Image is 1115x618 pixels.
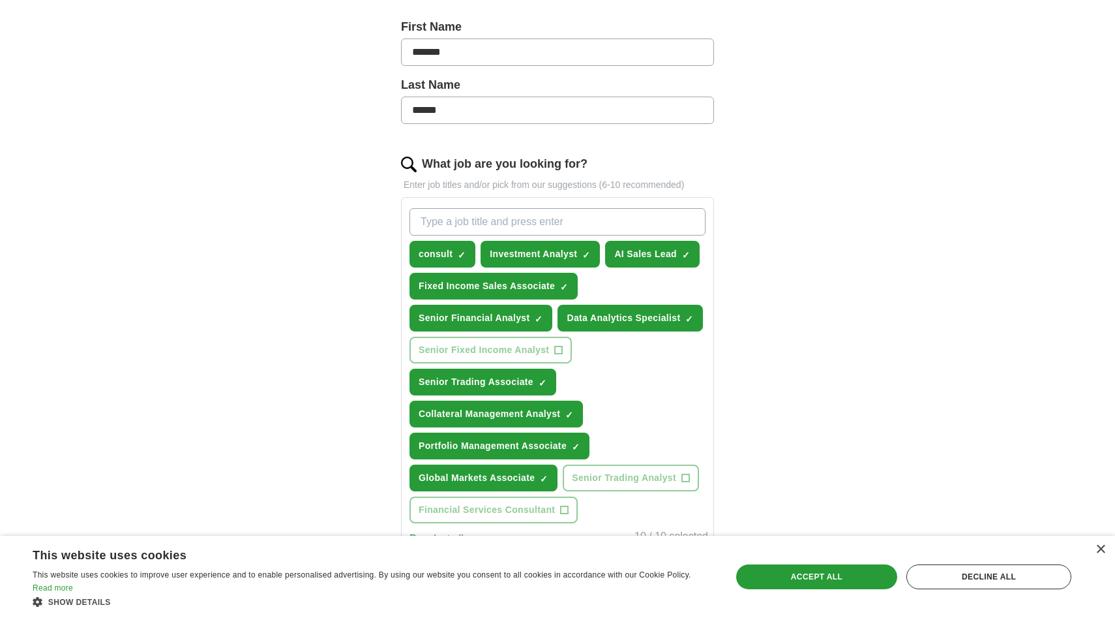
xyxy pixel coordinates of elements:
span: ✓ [458,250,466,260]
span: ✓ [560,282,568,292]
span: consult [419,247,453,261]
button: Fixed Income Sales Associate✓ [409,273,578,300]
label: What job are you looking for? [422,155,587,173]
span: Investment Analyst [490,247,577,261]
label: Last Name [401,76,714,94]
button: Global Markets Associate✓ [409,465,557,491]
span: Portfolio Management Associate [419,439,567,453]
p: Enter job titles and/or pick from our suggestions (6-10 recommended) [401,178,714,192]
img: search.png [401,157,417,172]
button: Collateral Management Analyst✓ [409,401,583,427]
button: Senior Fixed Income Analyst [409,337,572,363]
span: AI Sales Lead [614,247,677,261]
span: Senior Financial Analyst [419,311,529,325]
button: Senior Trading Associate✓ [409,369,556,395]
span: Data Analytics Specialist [567,311,680,325]
div: Decline all [906,564,1071,589]
button: Senior Financial Analyst✓ [409,305,552,332]
a: Read more, opens a new window [33,583,73,593]
span: Global Markets Associate [419,471,535,485]
span: ✓ [682,250,690,260]
label: First Name [401,18,714,36]
button: Senior Trading Analyst [563,465,699,491]
div: Show details [33,595,711,608]
span: Collateral Management Analyst [419,407,560,421]
span: Senior Fixed Income Analyst [419,343,549,357]
span: Financial Services Consultant [419,503,555,517]
span: ✓ [535,314,543,324]
span: Fixed Income Sales Associate [419,279,555,293]
span: Senior Trading Associate [419,375,533,389]
button: Data Analytics Specialist✓ [557,305,703,332]
span: This website uses cookies to improve user experience and to enable personalised advertising. By u... [33,570,691,579]
button: Portfolio Management Associate✓ [409,433,589,459]
span: ✓ [582,250,590,260]
span: ✓ [539,378,546,388]
div: This website uses cookies [33,544,678,563]
div: Close [1095,545,1105,555]
span: ✓ [540,474,548,484]
div: Accept all [736,564,897,589]
span: ✓ [565,410,573,420]
button: Financial Services Consultant [409,497,578,523]
button: consult✓ [409,241,475,268]
button: Deselect all [409,531,464,547]
span: Show details [48,598,111,607]
span: ✓ [685,314,693,324]
span: Senior Trading Analyst [572,471,676,485]
button: Investment Analyst✓ [481,241,600,268]
div: 10 / 10 selected [634,529,708,547]
input: Type a job title and press enter [409,208,706,236]
span: ✓ [572,442,580,452]
button: AI Sales Lead✓ [605,241,700,268]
